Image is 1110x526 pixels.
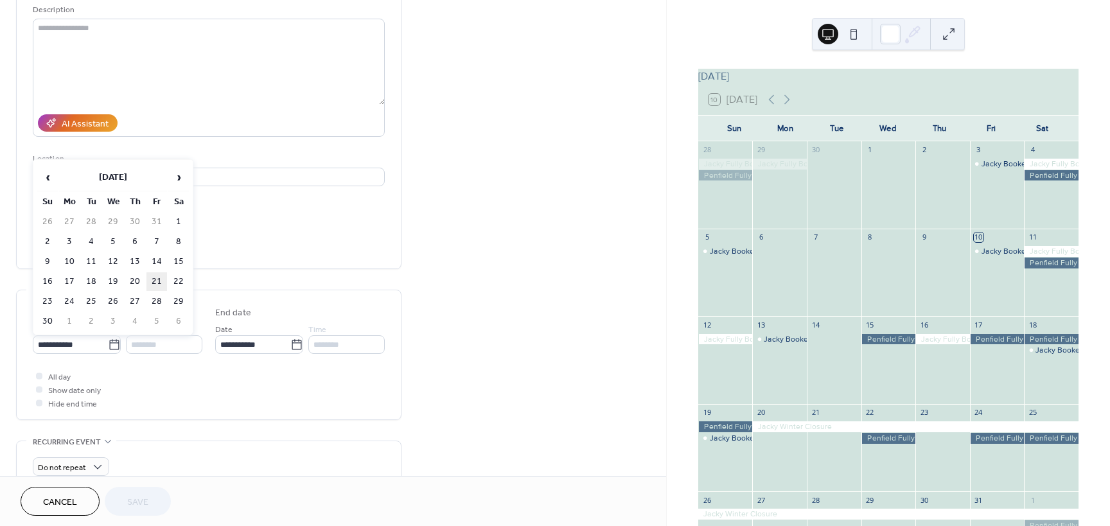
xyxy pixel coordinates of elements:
div: Jacky Booked AM [698,246,753,257]
div: Jacky Fully Booked [752,159,807,170]
td: 30 [37,312,58,331]
div: Tue [811,116,863,141]
td: 1 [168,213,189,231]
th: [DATE] [59,164,167,191]
span: Recurring event [33,435,101,449]
div: 27 [756,495,766,505]
div: Sat [1017,116,1068,141]
td: 18 [81,272,101,291]
div: 3 [974,145,983,155]
div: Penfield Fully Booked [861,334,916,345]
td: 27 [59,213,80,231]
td: 31 [146,213,167,231]
div: Jacky Booked PM [1024,345,1079,356]
div: 11 [1028,232,1037,242]
td: 29 [168,292,189,311]
div: Penfield Fully Booked [1024,258,1079,268]
div: Jacky Fully Booked [698,159,753,170]
div: Fri [965,116,1017,141]
div: 14 [811,320,820,329]
td: 11 [81,252,101,271]
td: 21 [146,272,167,291]
div: 28 [811,495,820,505]
td: 15 [168,252,189,271]
td: 14 [146,252,167,271]
span: Hide end time [48,398,97,411]
div: 5 [702,232,712,242]
td: 27 [125,292,145,311]
div: Description [33,3,382,17]
div: Location [33,152,382,166]
div: 8 [865,232,875,242]
td: 26 [37,213,58,231]
td: 1 [59,312,80,331]
span: Do not repeat [38,460,86,475]
td: 20 [125,272,145,291]
td: 3 [59,232,80,251]
th: Fr [146,193,167,211]
td: 16 [37,272,58,291]
div: Penfield Fully Booked [698,421,753,432]
td: 30 [125,213,145,231]
div: Jacky Booked PM [970,159,1025,170]
th: Tu [81,193,101,211]
div: 30 [919,495,929,505]
div: 23 [919,408,929,417]
div: 1 [1028,495,1037,505]
div: Penfield Fully Booked [861,433,916,444]
div: Jacky Booked PM [982,246,1044,257]
td: 19 [103,272,123,291]
div: 28 [702,145,712,155]
td: 13 [125,252,145,271]
span: Cancel [43,496,77,509]
div: 6 [756,232,766,242]
div: End date [215,306,251,320]
td: 25 [81,292,101,311]
div: 15 [865,320,875,329]
div: Jacky Booked PM [1035,345,1098,356]
div: 21 [811,408,820,417]
td: 17 [59,272,80,291]
td: 23 [37,292,58,311]
div: Jacky Fully Booked [1024,246,1079,257]
button: AI Assistant [38,114,118,132]
div: Thu [914,116,965,141]
div: Penfield Fully Booked [1024,170,1079,181]
span: Date [215,323,233,337]
div: 30 [811,145,820,155]
td: 5 [103,232,123,251]
div: Jacky Booked AM [698,433,753,444]
div: Penfield Fully Booked [1024,433,1079,444]
div: Penfield Fully Booked [970,433,1025,444]
div: 18 [1028,320,1037,329]
div: Jacky Winter Closure [752,421,1079,432]
div: 16 [919,320,929,329]
div: Jacky Booked AM [710,433,772,444]
span: Time [126,323,144,337]
div: Jacky Fully Booked [915,334,970,345]
div: 13 [756,320,766,329]
td: 5 [146,312,167,331]
td: 4 [81,232,101,251]
div: Jacky Fully Booked [1024,159,1079,170]
div: Jacky Booked PM [970,246,1025,257]
div: 20 [756,408,766,417]
div: 31 [974,495,983,505]
td: 28 [146,292,167,311]
div: 25 [1028,408,1037,417]
div: Jacky Booked PM [982,159,1044,170]
div: 1 [865,145,875,155]
div: 4 [1028,145,1037,155]
td: 4 [125,312,145,331]
div: 10 [974,232,983,242]
span: › [169,164,188,190]
div: 26 [702,495,712,505]
th: Su [37,193,58,211]
div: 7 [811,232,820,242]
div: 22 [865,408,875,417]
div: 29 [756,145,766,155]
td: 29 [103,213,123,231]
td: 2 [37,232,58,251]
div: Jacky Booked PM [764,334,826,345]
div: 2 [919,145,929,155]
